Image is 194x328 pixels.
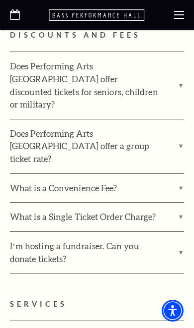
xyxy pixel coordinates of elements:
h2: DISCOUNTS AND FEES [10,29,184,42]
label: Does Performing Arts [GEOGRAPHIC_DATA] offer a group ticket rate? [10,119,184,173]
a: Open this option [10,9,20,21]
label: What is a Convenience Fee? [10,174,184,203]
a: Open this option [49,9,146,21]
label: Does Performing Arts [GEOGRAPHIC_DATA] offer discounted tickets for seniors, children or military? [10,52,184,119]
label: What is a Single Ticket Order Charge? [10,203,184,231]
label: I’m hosting a fundraiser. Can you donate tickets? [10,232,184,273]
h2: SERVICES [10,298,184,311]
div: Accessibility Menu [162,300,184,322]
